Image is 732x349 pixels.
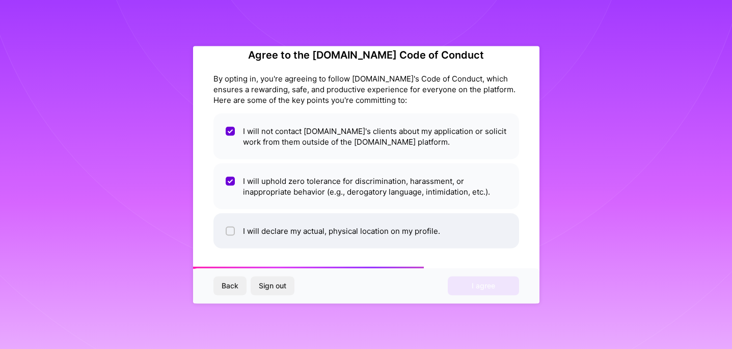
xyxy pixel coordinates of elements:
li: I will uphold zero tolerance for discrimination, harassment, or inappropriate behavior (e.g., der... [213,163,519,209]
div: By opting in, you're agreeing to follow [DOMAIN_NAME]'s Code of Conduct, which ensures a rewardin... [213,73,519,105]
h2: Agree to the [DOMAIN_NAME] Code of Conduct [213,48,519,61]
li: I will not contact [DOMAIN_NAME]'s clients about my application or solicit work from them outside... [213,113,519,159]
span: Sign out [259,281,286,291]
li: I will declare my actual, physical location on my profile. [213,213,519,248]
button: Sign out [251,277,294,295]
span: Back [222,281,238,291]
button: Back [213,277,247,295]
